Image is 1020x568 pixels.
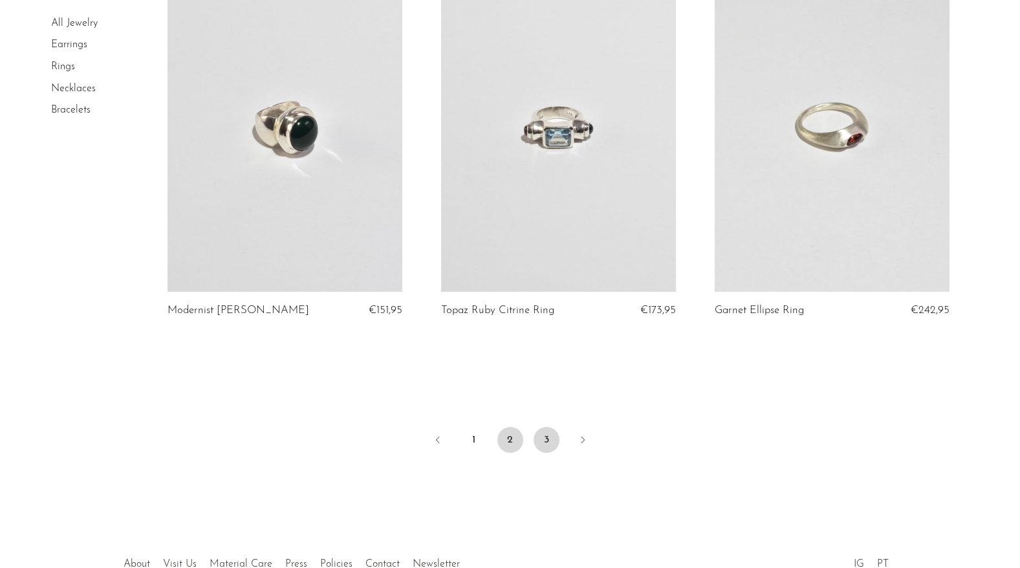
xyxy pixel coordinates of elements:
[441,305,554,316] a: Topaz Ruby Citrine Ring
[51,61,75,72] a: Rings
[461,427,487,453] a: 1
[640,305,676,316] span: €173,95
[168,305,309,316] a: Modernist [PERSON_NAME]
[497,427,523,453] span: 2
[911,305,949,316] span: €242,95
[51,105,91,115] a: Bracelets
[51,40,87,50] a: Earrings
[369,305,402,316] span: €151,95
[51,83,96,94] a: Necklaces
[425,427,451,455] a: Previous
[51,18,98,28] a: All Jewelry
[570,427,596,455] a: Next
[534,427,559,453] a: 3
[715,305,804,316] a: Garnet Ellipse Ring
